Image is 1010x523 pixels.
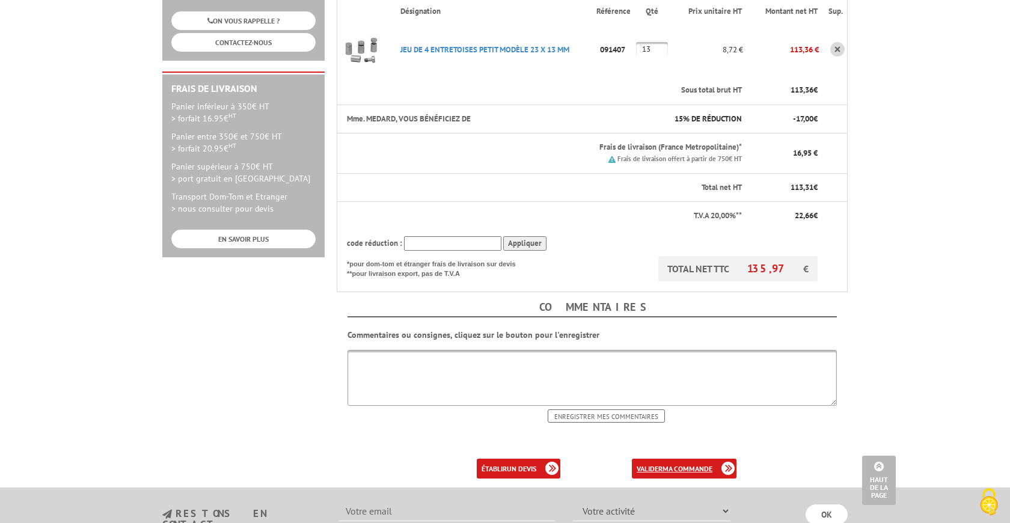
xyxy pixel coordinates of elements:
h2: Frais de Livraison [171,84,316,94]
a: CONTACTEZ-NOUS [171,33,316,52]
p: Référence [596,6,635,17]
th: Sous total brut HT [391,76,743,105]
small: Frais de livraison offert à partir de 750€ HT [617,154,742,163]
p: - € [753,114,818,125]
p: 8,72 € [672,39,743,60]
a: établirun devis [477,459,560,479]
b: ma commande [663,464,712,473]
p: 113,36 € [743,39,819,60]
span: 16,95 € [793,148,818,158]
span: 113,36 [791,85,813,95]
span: 135,97 [747,261,803,275]
p: *pour dom-tom et étranger frais de livraison sur devis **pour livraison export, pas de T.V.A [347,256,527,278]
sup: HT [228,141,236,150]
p: Frais de livraison (France Metropolitaine)* [400,142,742,153]
p: T.V.A 20,00%** [347,210,742,222]
img: newsletter.jpg [162,509,172,519]
input: Enregistrer mes commentaires [548,409,665,423]
input: Votre email [338,501,555,521]
span: 17,00 [796,114,813,124]
b: un devis [507,464,536,473]
sup: HT [228,111,236,120]
img: picto.png [608,156,616,163]
p: Transport Dom-Tom et Etranger [171,191,316,215]
p: 091407 [596,39,636,60]
p: Panier entre 350€ et 750€ HT [171,130,316,154]
a: validerma commande [632,459,736,479]
p: TOTAL NET TTC € [658,256,818,281]
a: EN SAVOIR PLUS [171,230,316,248]
th: Mme. MEDARD, VOUS BÉNÉFICIEZ DE [337,105,597,133]
img: Cookies (fenêtre modale) [974,487,1004,517]
p: Panier supérieur à 750€ HT [171,161,316,185]
span: 113,31 [791,182,813,192]
input: Appliquer [503,236,546,251]
span: code réduction : [347,238,402,248]
span: > nous consulter pour devis [171,203,274,214]
span: 22,66 [795,210,813,221]
p: € [753,182,818,194]
a: Haut de la page [862,456,896,505]
h4: Commentaires [347,298,837,317]
p: Montant net HT [753,6,818,17]
a: JEU DE 4 ENTRETOISES PETIT MODèLE 23 X 13 MM [400,44,569,55]
p: € [753,210,818,222]
a: ON VOUS RAPPELLE ? [171,11,316,30]
button: Cookies (fenêtre modale) [968,482,1010,523]
span: > forfait 16.95€ [171,113,236,124]
b: Commentaires ou consignes, cliquez sur le bouton pour l'enregistrer [347,329,599,340]
p: Prix unitaire HT [681,6,742,17]
p: 15% DE RÉDUCTION [606,114,742,125]
p: € [753,85,818,96]
img: JEU DE 4 ENTRETOISES PETIT MODèLE 23 X 13 MM [337,25,385,73]
p: Total net HT [347,182,742,194]
span: > forfait 20.95€ [171,143,236,154]
span: > port gratuit en [GEOGRAPHIC_DATA] [171,173,310,184]
p: Panier inférieur à 350€ HT [171,100,316,124]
